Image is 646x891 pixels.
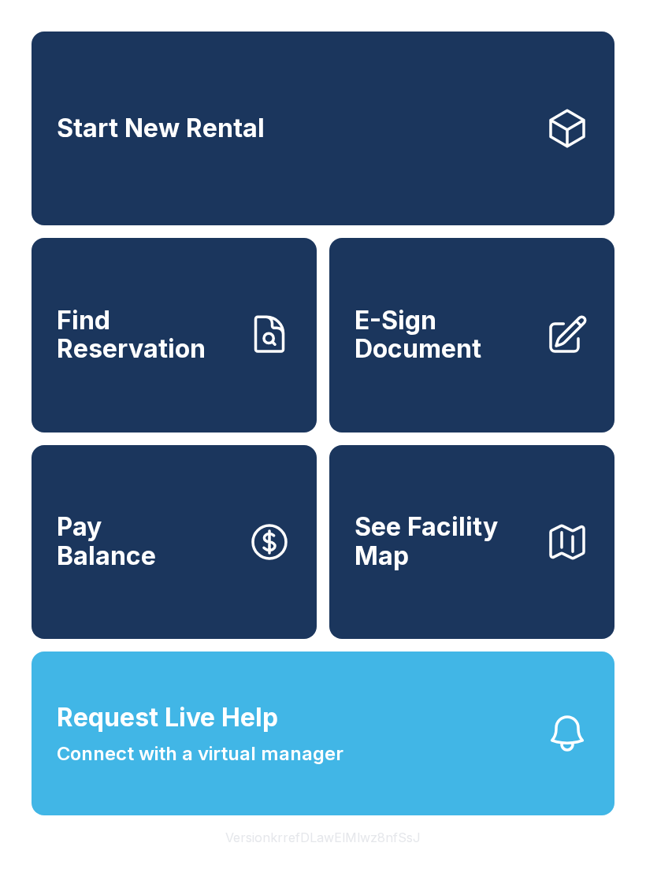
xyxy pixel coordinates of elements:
span: Pay Balance [57,513,156,570]
span: Connect with a virtual manager [57,740,343,768]
button: VersionkrrefDLawElMlwz8nfSsJ [213,815,433,859]
span: Find Reservation [57,306,235,364]
span: Request Live Help [57,699,278,737]
button: Request Live HelpConnect with a virtual manager [32,652,614,815]
button: See Facility Map [329,445,614,639]
a: E-Sign Document [329,238,614,432]
a: Find Reservation [32,238,317,432]
span: E-Sign Document [355,306,533,364]
span: See Facility Map [355,513,533,570]
a: Start New Rental [32,32,614,225]
button: PayBalance [32,445,317,639]
span: Start New Rental [57,114,265,143]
